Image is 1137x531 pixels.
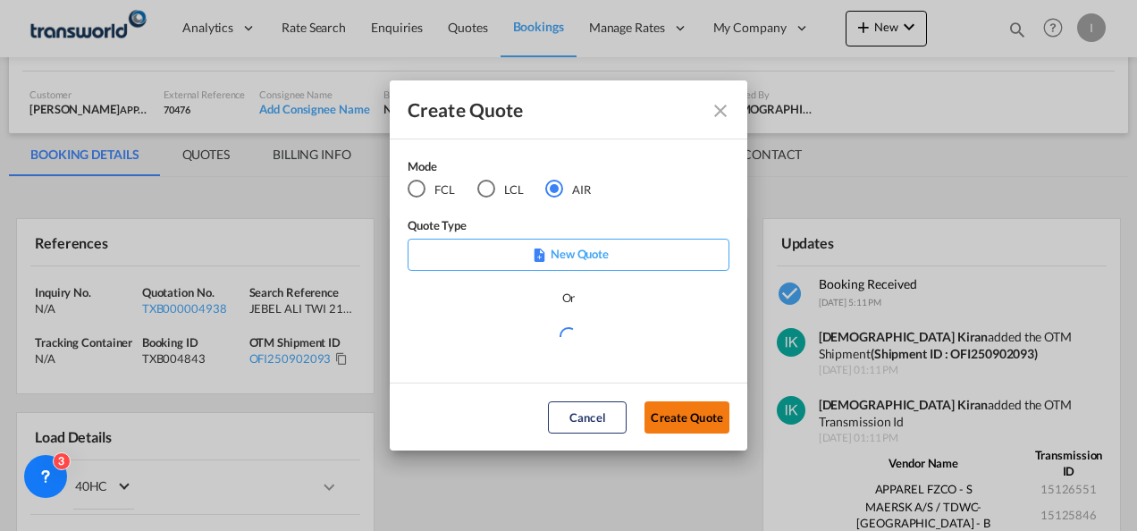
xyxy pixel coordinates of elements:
[408,157,613,180] div: Mode
[703,93,735,125] button: Close dialog
[562,289,576,307] div: Or
[545,180,591,199] md-radio-button: AIR
[408,239,729,271] div: New Quote
[18,18,310,37] body: Editor, editor4
[548,401,627,434] button: Cancel
[390,80,747,451] md-dialog: Create QuoteModeFCL LCLAIR ...
[408,216,729,239] div: Quote Type
[644,401,729,434] button: Create Quote
[408,98,697,121] div: Create Quote
[408,180,455,199] md-radio-button: FCL
[477,180,524,199] md-radio-button: LCL
[414,245,723,263] p: New Quote
[710,100,731,122] md-icon: Close dialog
